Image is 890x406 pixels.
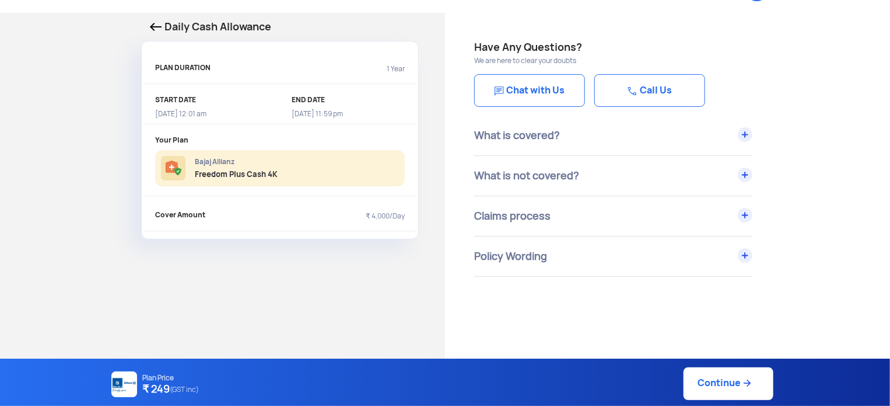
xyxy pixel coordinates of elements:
[155,211,205,221] p: Cover Amount
[684,367,773,400] a: Continue
[387,64,405,74] p: 1 Year
[474,74,585,107] a: Chat with Us
[474,55,861,66] p: We are here to clear your doubts
[161,156,185,181] img: ic_plan2.png
[495,86,504,96] img: Chat
[741,377,753,389] img: ic_arrow_forward_blue.svg
[155,136,405,144] p: Your Plan
[474,196,752,236] div: Claims process
[292,96,405,104] p: END DATE
[143,382,199,397] h4: ₹ 249
[195,168,278,181] div: Freedom Plus Cash 4K
[474,156,752,196] div: What is not covered?
[143,374,199,382] p: Plan Price
[474,116,752,155] div: What is covered?
[170,382,199,397] span: (GST inc)
[155,96,268,104] p: START DATE
[150,19,410,35] p: Daily Cash Allowance
[155,107,268,120] div: [DATE] 12:01 am
[195,156,278,168] div: Bajaj Allianz
[155,64,211,74] p: PLAN DURATION
[474,39,861,55] h4: Have Any Questions?
[628,86,637,96] img: Chat
[150,23,162,31] img: Back
[474,237,752,276] div: Policy Wording
[111,372,137,397] img: ic_bajajlogo.png
[292,107,405,120] div: [DATE] 11:59 pm
[366,211,405,221] p: ₹ 4,000/Day
[594,74,705,107] a: Call Us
